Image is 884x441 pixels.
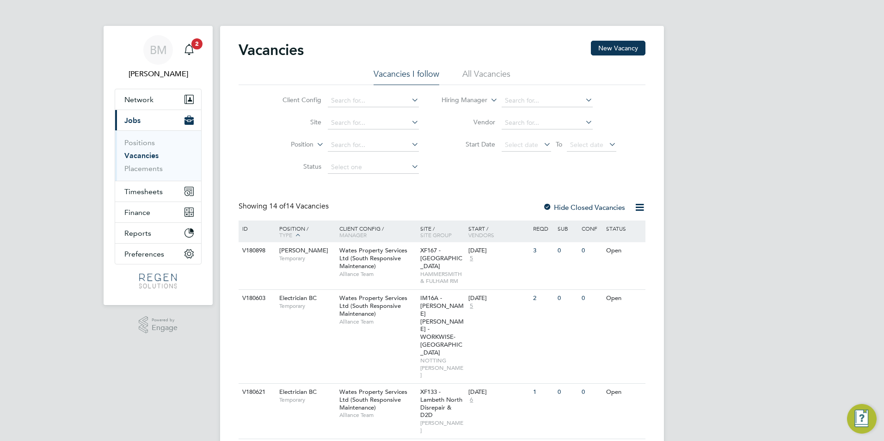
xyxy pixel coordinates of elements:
a: Powered byEngage [139,316,178,334]
label: Site [268,118,321,126]
span: Network [124,95,153,104]
span: IM16A - [PERSON_NAME] [PERSON_NAME] - WORKWISE- [GEOGRAPHIC_DATA] [420,294,464,356]
span: Electrician BC [279,388,317,396]
div: V180898 [240,242,272,259]
input: Search for... [328,94,419,107]
label: Hiring Manager [434,96,487,105]
div: V180621 [240,384,272,401]
button: Timesheets [115,181,201,202]
div: Sub [555,220,579,236]
div: 0 [555,384,579,401]
span: Alliance Team [339,318,416,325]
li: All Vacancies [462,68,510,85]
input: Search for... [502,116,593,129]
div: 0 [579,384,603,401]
span: Temporary [279,302,335,310]
div: V180603 [240,290,272,307]
span: 2 [191,38,203,49]
input: Search for... [502,94,593,107]
span: Powered by [152,316,178,324]
div: [DATE] [468,294,528,302]
button: Preferences [115,244,201,264]
span: Timesheets [124,187,163,196]
input: Select one [328,161,419,174]
span: Preferences [124,250,164,258]
span: Reports [124,229,151,238]
div: Open [604,242,644,259]
span: 6 [468,396,474,404]
div: Status [604,220,644,236]
div: Site / [418,220,467,243]
div: Reqd [531,220,555,236]
span: 14 of [269,202,286,211]
span: Engage [152,324,178,332]
a: Vacancies [124,151,159,160]
span: BM [150,44,167,56]
span: NOTTING [PERSON_NAME] [420,357,464,379]
span: Select date [505,141,538,149]
span: XF167 - [GEOGRAPHIC_DATA] [420,246,462,270]
span: Wates Property Services Ltd (South Responsive Maintenance) [339,246,407,270]
span: 5 [468,302,474,310]
a: Positions [124,138,155,147]
div: Position / [272,220,337,244]
a: BM[PERSON_NAME] [115,35,202,80]
span: Alliance Team [339,411,416,419]
span: Billy Mcnamara [115,68,202,80]
button: Engage Resource Center [847,404,877,434]
button: Jobs [115,110,201,130]
div: [DATE] [468,247,528,255]
span: Electrician BC [279,294,317,302]
span: To [553,138,565,150]
span: Type [279,231,292,239]
div: ID [240,220,272,236]
div: [DATE] [468,388,528,396]
div: 2 [531,290,555,307]
span: HAMMERSMITH & FULHAM RM [420,270,464,285]
span: Wates Property Services Ltd (South Responsive Maintenance) [339,294,407,318]
div: 0 [579,290,603,307]
button: Finance [115,202,201,222]
span: [PERSON_NAME] [420,419,464,434]
label: Hide Closed Vacancies [543,203,625,212]
span: Select date [570,141,603,149]
label: Start Date [442,140,495,148]
span: 14 Vacancies [269,202,329,211]
div: Open [604,290,644,307]
img: regensolutions-logo-retina.png [139,274,177,288]
div: Conf [579,220,603,236]
a: Placements [124,164,163,173]
span: Finance [124,208,150,217]
span: Temporary [279,255,335,262]
div: Client Config / [337,220,418,243]
span: [PERSON_NAME] [279,246,328,254]
nav: Main navigation [104,26,213,305]
button: Reports [115,223,201,243]
label: Client Config [268,96,321,104]
div: 3 [531,242,555,259]
span: Jobs [124,116,141,125]
div: Start / [466,220,531,243]
div: 0 [555,290,579,307]
div: 0 [555,242,579,259]
span: 5 [468,255,474,263]
span: Alliance Team [339,270,416,278]
div: 1 [531,384,555,401]
div: Showing [239,202,331,211]
label: Position [260,140,313,149]
div: Jobs [115,130,201,181]
span: XF133 - Lambeth North Disrepair & D2D [420,388,462,419]
input: Search for... [328,116,419,129]
span: Vendors [468,231,494,239]
a: Go to home page [115,274,202,288]
label: Vendor [442,118,495,126]
span: Manager [339,231,367,239]
div: 0 [579,242,603,259]
li: Vacancies I follow [374,68,439,85]
a: 2 [180,35,198,65]
label: Status [268,162,321,171]
button: Network [115,89,201,110]
div: Open [604,384,644,401]
button: New Vacancy [591,41,645,55]
h2: Vacancies [239,41,304,59]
